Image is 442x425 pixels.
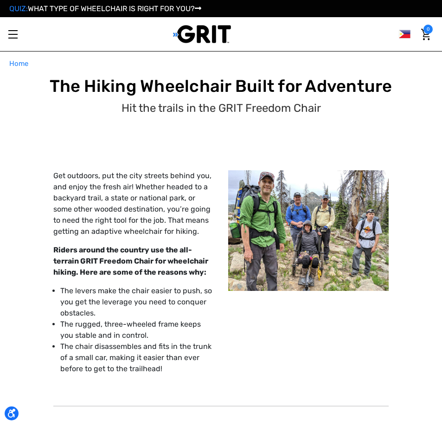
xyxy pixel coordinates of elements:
span: QUIZ: [9,4,28,13]
img: GRIT All-Terrain Wheelchair and Mobility Equipment [173,25,231,44]
p: Hit the trails in the GRIT Freedom Chair [122,100,321,116]
a: QUIZ:WHAT TYPE OF WHEELCHAIR IS RIGHT FOR YOU? [9,4,201,13]
img: ph.png [399,28,410,40]
a: Cart with 0 items [419,25,433,44]
li: The rugged, three-wheeled frame keeps you stable and in control. [60,319,214,341]
li: The chair disassembles and fits in the trunk of a small car, making it easier than ever before to... [60,341,214,374]
strong: Riders around the country use the all-terrain GRIT Freedom Chair for wheelchair hiking. Here are ... [53,245,208,277]
p: Get outdoors, put the city streets behind you, and enjoy the fresh air! Whether headed to a backy... [53,170,214,237]
h1: The Hiking Wheelchair Built for Adventure [11,76,431,97]
img: Cart [421,29,430,40]
span: 0 [423,25,433,34]
li: The levers make the chair easier to push, so you get the leverage you need to conquer obstacles. [60,285,214,319]
span: Home [9,59,28,68]
img: Group hiking, including one using GRIT Freedom Chair all-terrain wheelchair, on rocky grass and d... [228,170,389,291]
span: Toggle menu [8,34,18,35]
nav: Breadcrumb [9,58,433,69]
a: Home [9,58,28,69]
